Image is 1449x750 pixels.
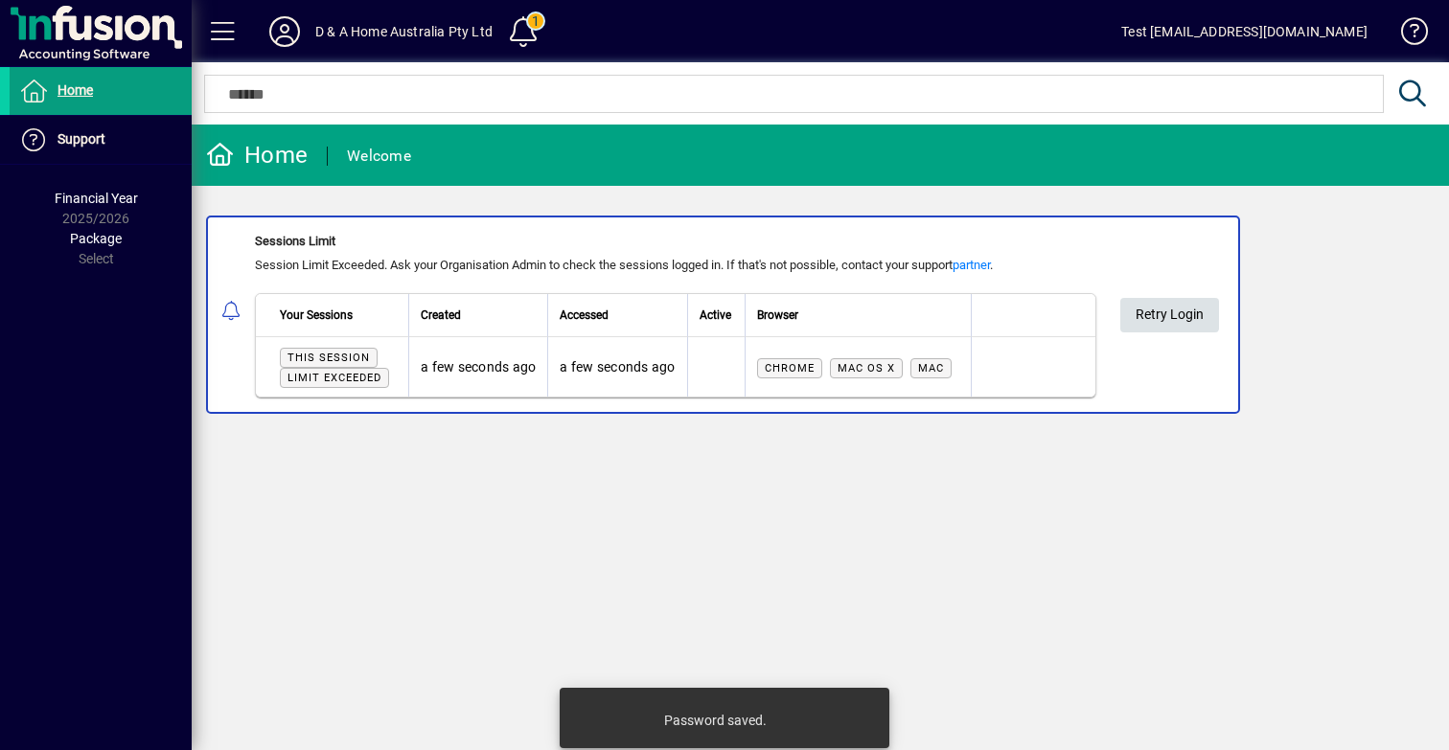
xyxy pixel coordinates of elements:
span: Financial Year [55,191,138,206]
span: Package [70,231,122,246]
div: Password saved. [664,711,767,730]
a: Knowledge Base [1387,4,1425,66]
span: This session [287,352,370,364]
span: Home [57,82,93,98]
span: Mac [918,362,944,375]
button: Retry Login [1120,298,1219,332]
app-alert-notification-menu-item: Sessions Limit [192,216,1449,414]
span: Created [421,305,461,326]
span: Browser [757,305,798,326]
div: Test [EMAIL_ADDRESS][DOMAIN_NAME] [1121,16,1368,47]
a: partner [953,258,990,272]
span: Chrome [765,362,815,375]
div: Session Limit Exceeded. Ask your Organisation Admin to check the sessions logged in. If that's no... [255,256,1096,275]
div: Welcome [347,141,411,171]
div: Home [206,140,308,170]
span: Accessed [560,305,609,326]
span: Mac OS X [838,362,895,375]
a: Support [10,116,192,164]
span: Limit exceeded [287,372,381,384]
span: Support [57,131,105,147]
span: Your Sessions [280,305,353,326]
td: a few seconds ago [547,337,686,397]
div: D & A Home Australia Pty Ltd [315,16,493,47]
span: Retry Login [1136,299,1204,330]
button: Profile [254,14,315,49]
span: Active [700,305,731,326]
td: a few seconds ago [408,337,547,397]
div: Sessions Limit [255,232,1096,251]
